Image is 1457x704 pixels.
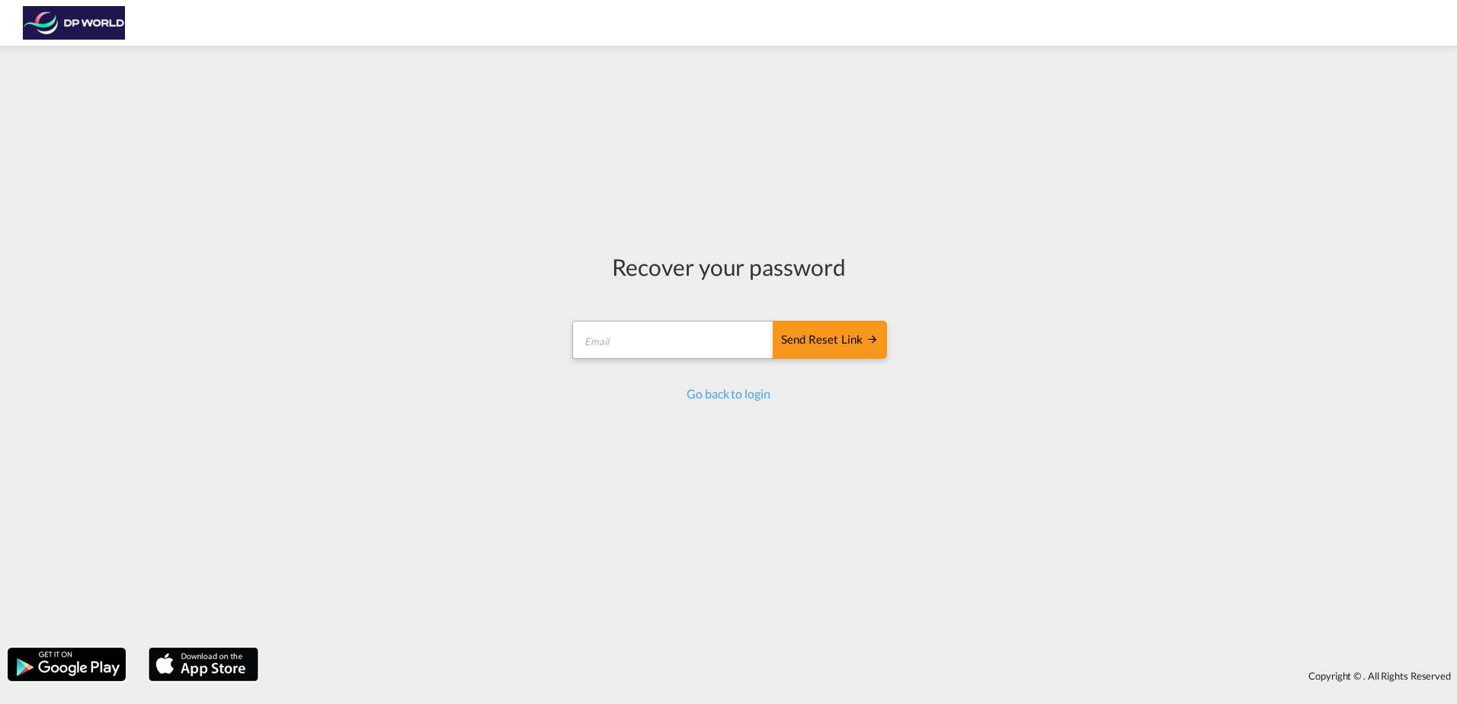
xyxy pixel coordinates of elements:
[570,251,887,283] div: Recover your password
[781,331,879,349] div: Send reset link
[147,646,260,683] img: apple.png
[687,386,770,401] a: Go back to login
[6,646,127,683] img: google.png
[866,333,879,345] md-icon: icon-arrow-right
[572,321,774,359] input: Email
[23,6,126,40] img: c08ca190194411f088ed0f3ba295208c.png
[773,321,887,359] button: SEND RESET LINK
[266,663,1457,689] div: Copyright © . All Rights Reserved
